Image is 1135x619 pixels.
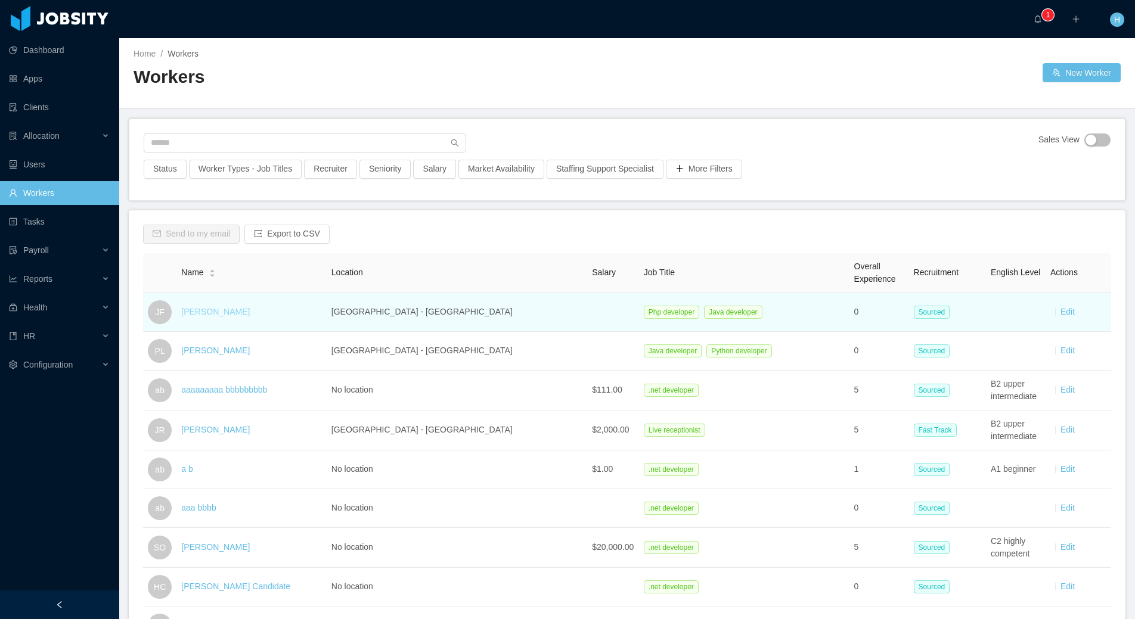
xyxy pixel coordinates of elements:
[9,153,110,176] a: icon: robotUsers
[914,307,955,316] a: Sourced
[644,384,699,397] span: .net developer
[849,410,909,450] td: 5
[9,210,110,234] a: icon: profileTasks
[1050,267,1078,277] span: Actions
[644,502,699,515] span: .net developer
[644,306,699,319] span: Php developer
[1060,503,1075,512] a: Edit
[592,542,634,552] span: $20,000.00
[189,160,302,179] button: Worker Types - Job Titles
[155,458,165,481] span: ab
[1060,346,1075,355] a: Edit
[9,275,17,283] i: icon: line-chart
[327,450,587,489] td: No location
[666,160,742,179] button: icon: plusMore Filters
[9,246,17,254] i: icon: file-protect
[914,306,950,319] span: Sourced
[134,49,156,58] a: Home
[914,385,955,394] a: Sourced
[704,306,762,319] span: Java developer
[23,331,35,341] span: HR
[914,425,962,434] a: Fast Track
[592,464,613,474] span: $1.00
[181,464,193,474] a: a b
[849,450,909,489] td: 1
[1060,581,1075,591] a: Edit
[209,272,215,276] i: icon: caret-down
[1060,464,1075,474] a: Edit
[914,267,959,277] span: Recruitment
[9,95,110,119] a: icon: auditClients
[327,332,587,371] td: [GEOGRAPHIC_DATA] - [GEOGRAPHIC_DATA]
[155,378,165,402] span: ab
[181,346,250,355] a: [PERSON_NAME]
[155,339,165,363] span: PL
[1038,133,1080,147] span: Sales View
[9,303,17,312] i: icon: medicine-box
[914,542,955,552] a: Sourced
[304,160,357,179] button: Recruiter
[23,131,60,141] span: Allocation
[1042,9,1054,21] sup: 1
[592,267,616,277] span: Salary
[914,464,955,474] a: Sourced
[1043,63,1121,82] button: icon: usergroup-addNew Worker
[914,581,955,591] a: Sourced
[155,496,165,520] span: ab
[914,463,950,476] span: Sourced
[1114,13,1120,27] span: H
[914,424,957,437] span: Fast Track
[986,528,1046,568] td: C2 highly competent
[986,450,1046,489] td: A1 beginner
[644,463,699,476] span: .net developer
[209,267,216,276] div: Sort
[849,528,909,568] td: 5
[181,266,203,279] span: Name
[160,49,163,58] span: /
[181,542,250,552] a: [PERSON_NAME]
[849,332,909,371] td: 0
[1060,542,1075,552] a: Edit
[9,332,17,340] i: icon: book
[914,541,950,554] span: Sourced
[451,139,459,147] i: icon: search
[986,410,1046,450] td: B2 upper intermediate
[413,160,456,179] button: Salary
[458,160,544,179] button: Market Availability
[181,385,267,394] a: aaaaaaaaa bbbbbbbbb
[154,575,166,599] span: HC
[155,418,165,442] span: JR
[181,503,216,512] a: aaa bbbb
[914,580,950,593] span: Sourced
[1060,385,1075,394] a: Edit
[154,536,166,559] span: SO
[849,568,909,606] td: 0
[327,489,587,528] td: No location
[914,344,950,357] span: Sourced
[914,384,950,397] span: Sourced
[547,160,663,179] button: Staffing Support Specialist
[168,49,199,58] span: Workers
[592,425,629,434] span: $2,000.00
[644,344,702,357] span: Java developer
[327,410,587,450] td: [GEOGRAPHIC_DATA] - [GEOGRAPHIC_DATA]
[1060,307,1075,316] a: Edit
[9,360,17,369] i: icon: setting
[849,293,909,332] td: 0
[244,225,330,244] button: icon: exportExport to CSV
[854,262,896,284] span: Overall Experience
[914,346,955,355] a: Sourced
[644,267,675,277] span: Job Title
[23,274,52,284] span: Reports
[209,268,215,272] i: icon: caret-up
[9,181,110,205] a: icon: userWorkers
[644,424,705,437] span: Live receptionist
[914,503,955,512] a: Sourced
[134,65,627,89] h2: Workers
[327,528,587,568] td: No location
[914,502,950,515] span: Sourced
[1060,425,1075,434] a: Edit
[9,132,17,140] i: icon: solution
[849,489,909,528] td: 0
